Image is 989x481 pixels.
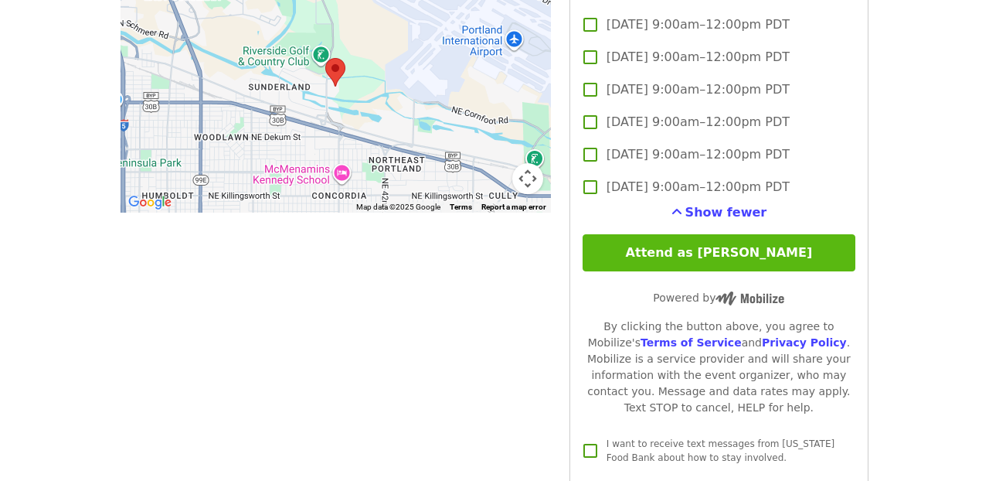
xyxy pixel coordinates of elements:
[356,203,440,211] span: Map data ©2025 Google
[641,336,742,349] a: Terms of Service
[450,203,472,211] a: Terms
[715,292,784,305] img: Powered by Mobilize
[607,80,790,99] span: [DATE] 9:00am–12:00pm PDT
[653,292,784,304] span: Powered by
[124,193,175,213] img: Google
[607,113,790,131] span: [DATE] 9:00am–12:00pm PDT
[607,145,790,164] span: [DATE] 9:00am–12:00pm PDT
[671,203,767,222] button: See more timeslots
[512,163,543,194] button: Map camera controls
[607,48,790,67] span: [DATE] 9:00am–12:00pm PDT
[481,203,546,211] a: Report a map error
[124,193,175,213] a: Open this area in Google Maps (opens a new window)
[607,438,834,463] span: I want to receive text messages from [US_STATE] Food Bank about how to stay involved.
[607,178,790,196] span: [DATE] 9:00am–12:00pm PDT
[583,319,855,416] div: By clicking the button above, you agree to Mobilize's and . Mobilize is a service provider and wi...
[607,15,790,34] span: [DATE] 9:00am–12:00pm PDT
[762,336,847,349] a: Privacy Policy
[685,205,767,220] span: Show fewer
[583,234,855,271] button: Attend as [PERSON_NAME]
